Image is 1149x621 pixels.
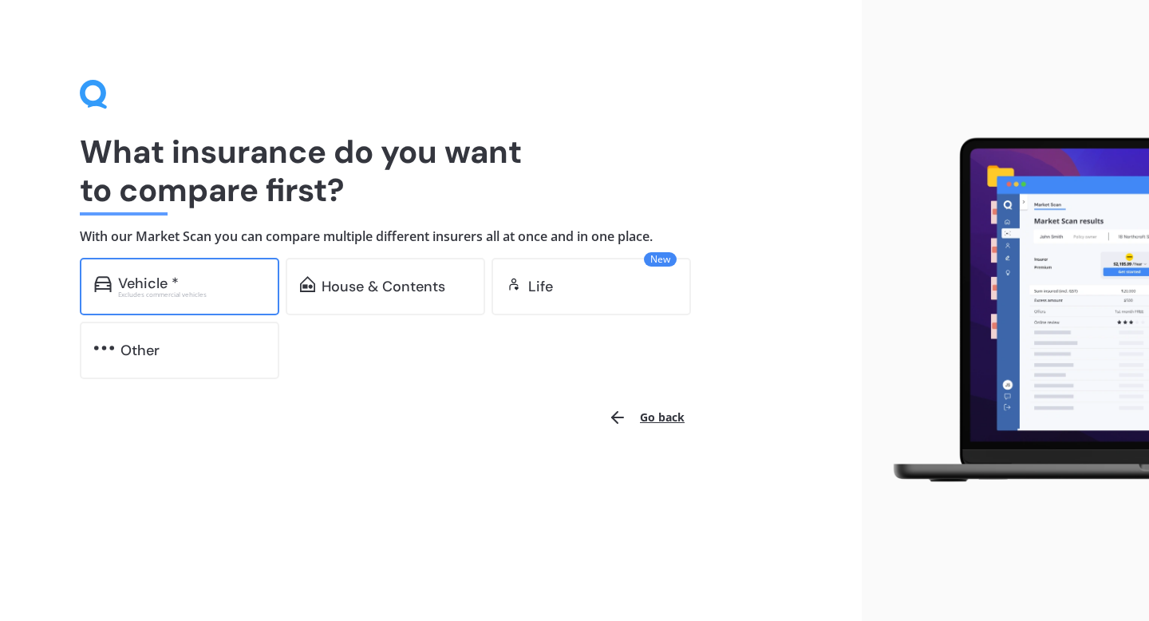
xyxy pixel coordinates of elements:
[118,275,179,291] div: Vehicle *
[94,340,114,356] img: other.81dba5aafe580aa69f38.svg
[644,252,677,267] span: New
[80,228,782,245] h4: With our Market Scan you can compare multiple different insurers all at once and in one place.
[322,279,445,295] div: House & Contents
[598,398,694,437] button: Go back
[118,291,265,298] div: Excludes commercial vehicles
[80,133,782,209] h1: What insurance do you want to compare first?
[300,276,315,292] img: home-and-contents.b802091223b8502ef2dd.svg
[94,276,112,292] img: car.f15378c7a67c060ca3f3.svg
[120,342,160,358] div: Other
[528,279,553,295] div: Life
[875,130,1149,491] img: laptop.webp
[506,276,522,292] img: life.f720d6a2d7cdcd3ad642.svg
